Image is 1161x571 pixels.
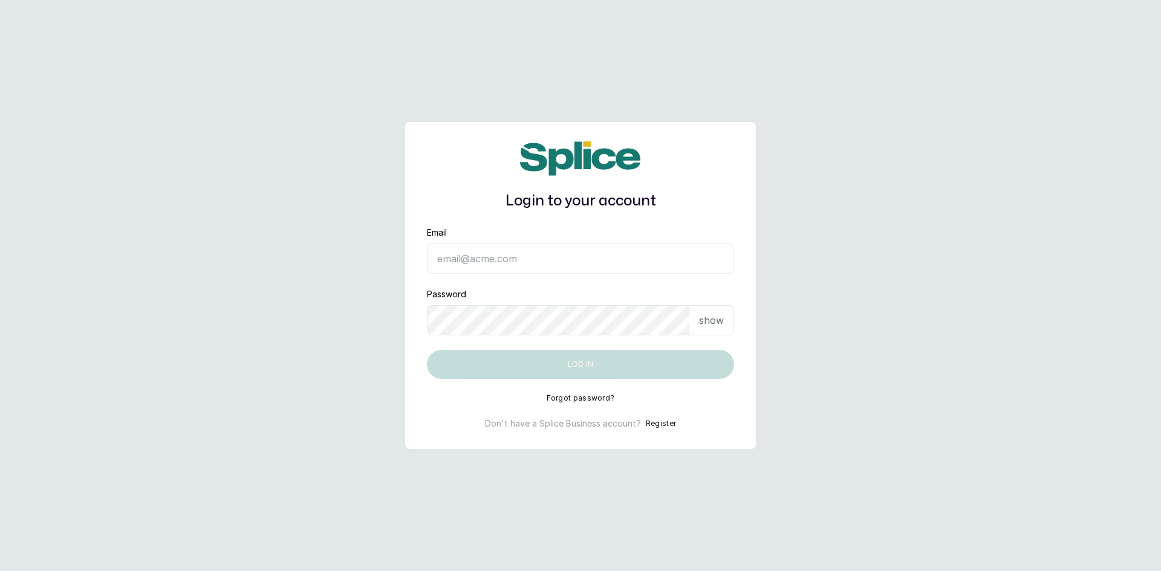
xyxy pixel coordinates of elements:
h1: Login to your account [427,190,734,212]
button: Register [646,418,676,430]
button: Log in [427,350,734,379]
p: Don't have a Splice Business account? [485,418,641,430]
p: show [699,313,724,327]
input: email@acme.com [427,244,734,274]
label: Email [427,227,447,239]
label: Password [427,288,466,300]
button: Forgot password? [547,393,615,403]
